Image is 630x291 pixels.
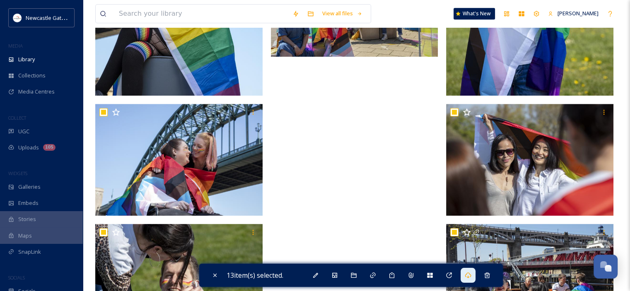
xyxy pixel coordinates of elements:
[18,248,41,256] span: SnapLink
[8,43,23,49] span: MEDIA
[318,5,367,22] a: View all files
[544,5,603,22] a: [PERSON_NAME]
[446,104,613,216] img: 017-ngi_52182701277_o.jpg
[454,8,495,19] a: What's New
[558,10,599,17] span: [PERSON_NAME]
[18,215,36,223] span: Stories
[26,14,102,22] span: Newcastle Gateshead Initiative
[18,199,39,207] span: Embeds
[13,14,22,22] img: DqD9wEUd_400x400.jpg
[227,271,283,280] span: 13 item(s) selected.
[18,127,29,135] span: UGC
[18,232,32,240] span: Maps
[594,255,618,279] button: Open Chat
[18,183,41,191] span: Galleries
[8,115,26,121] span: COLLECT
[18,55,35,63] span: Library
[95,104,263,216] img: 048-ngi_52184207665_o.jpg
[43,144,56,151] div: 105
[8,274,25,281] span: SOCIALS
[18,144,39,152] span: Uploads
[18,72,46,79] span: Collections
[8,170,27,176] span: WIDGETS
[18,88,55,96] span: Media Centres
[115,5,288,23] input: Search your library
